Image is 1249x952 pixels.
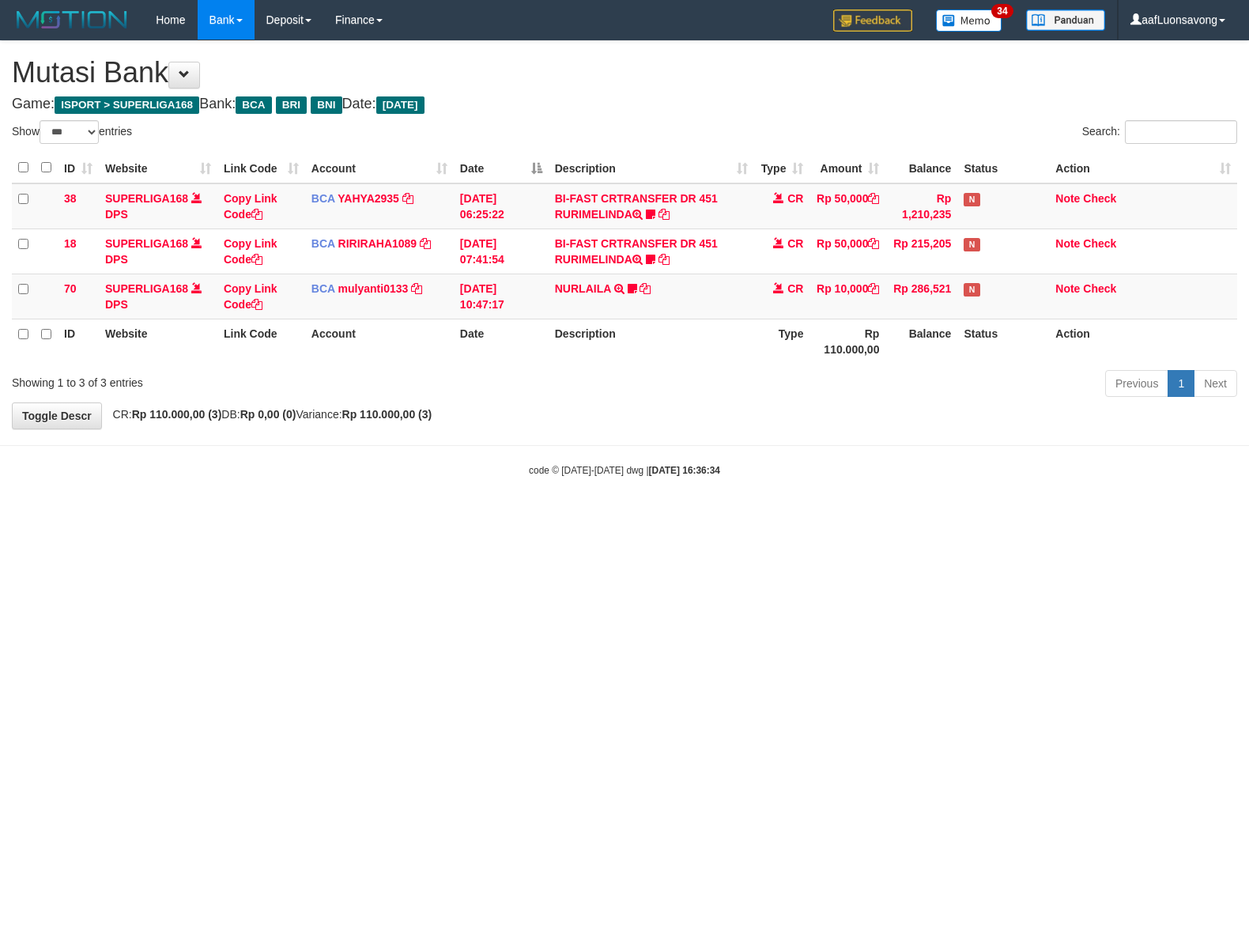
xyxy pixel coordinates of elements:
[311,192,335,205] span: BCA
[338,237,417,250] a: RIRIRAHA1089
[754,153,809,183] th: Type: activate to sort column ascending
[12,57,1237,89] h1: Mutasi Bank
[64,237,77,250] span: 18
[454,319,549,364] th: Date
[658,208,670,221] a: Copy BI-FAST CRTRANSFER DR 451 RURIMELINDA to clipboard
[99,229,217,274] td: DPS
[99,274,217,319] td: DPS
[376,96,425,114] span: [DATE]
[649,465,720,476] strong: [DATE] 16:36:34
[1125,120,1237,144] input: Search:
[640,282,651,295] a: Copy NURLAILA to clipboard
[787,282,803,295] span: CR
[868,192,879,205] a: Copy Rp 50,000 to clipboard
[454,274,549,319] td: [DATE] 10:47:17
[454,183,549,229] td: [DATE] 06:25:22
[787,192,803,205] span: CR
[868,237,879,250] a: Copy Rp 50,000 to clipboard
[224,192,277,221] a: Copy Link Code
[454,153,549,183] th: Date: activate to sort column descending
[420,237,431,250] a: Copy RIRIRAHA1089 to clipboard
[1105,370,1168,397] a: Previous
[224,282,277,311] a: Copy Link Code
[12,368,508,391] div: Showing 1 to 3 of 3 entries
[1049,153,1237,183] th: Action: activate to sort column ascending
[311,282,335,295] span: BCA
[276,96,307,114] span: BRI
[549,153,755,183] th: Description: activate to sort column ascending
[1055,282,1080,295] a: Note
[833,9,912,32] img: Feedback.jpg
[132,408,222,421] strong: Rp 110.000,00 (3)
[658,253,670,266] a: Copy BI-FAST CRTRANSFER DR 451 RURIMELINDA to clipboard
[305,319,454,364] th: Account
[454,229,549,274] td: [DATE] 07:41:54
[105,408,432,421] span: CR: DB: Variance:
[342,408,432,421] strong: Rp 110.000,00 (3)
[58,319,99,364] th: ID
[885,153,957,183] th: Balance
[549,229,755,274] td: BI-FAST CRTRANSFER DR 451 RURIMELINDA
[991,4,1013,18] span: 34
[936,9,1002,32] img: Button%20Memo.svg
[105,192,188,205] a: SUPERLIGA168
[964,283,979,297] span: Has Note
[868,282,879,295] a: Copy Rp 10,000 to clipboard
[402,192,413,205] a: Copy YAHYA2935 to clipboard
[964,193,979,206] span: Has Note
[1083,192,1116,205] a: Check
[58,153,99,183] th: ID: activate to sort column ascending
[957,319,1049,364] th: Status
[885,229,957,274] td: Rp 215,205
[1082,120,1237,144] label: Search:
[40,120,99,144] select: Showentries
[305,153,454,183] th: Account: activate to sort column ascending
[555,282,611,295] a: NURLAILA
[529,465,720,476] small: code © [DATE]-[DATE] dwg |
[311,96,341,114] span: BNI
[217,153,305,183] th: Link Code: activate to sort column ascending
[809,274,885,319] td: Rp 10,000
[105,237,188,250] a: SUPERLIGA168
[964,238,979,251] span: Has Note
[338,192,399,205] a: YAHYA2935
[549,183,755,229] td: BI-FAST CRTRANSFER DR 451 RURIMELINDA
[1049,319,1237,364] th: Action
[12,402,102,429] a: Toggle Descr
[12,120,132,144] label: Show entries
[809,183,885,229] td: Rp 50,000
[236,96,271,114] span: BCA
[64,192,77,205] span: 38
[12,8,132,32] img: MOTION_logo.png
[1168,370,1194,397] a: 1
[787,237,803,250] span: CR
[549,319,755,364] th: Description
[1055,192,1080,205] a: Note
[957,153,1049,183] th: Status
[809,229,885,274] td: Rp 50,000
[809,319,885,364] th: Rp 110.000,00
[12,96,1237,112] h4: Game: Bank: Date:
[217,319,305,364] th: Link Code
[105,282,188,295] a: SUPERLIGA168
[338,282,409,295] a: mulyanti0133
[885,319,957,364] th: Balance
[1083,237,1116,250] a: Check
[411,282,422,295] a: Copy mulyanti0133 to clipboard
[1194,370,1237,397] a: Next
[99,319,217,364] th: Website
[99,183,217,229] td: DPS
[64,282,77,295] span: 70
[99,153,217,183] th: Website: activate to sort column ascending
[754,319,809,364] th: Type
[240,408,296,421] strong: Rp 0,00 (0)
[885,274,957,319] td: Rp 286,521
[1083,282,1116,295] a: Check
[224,237,277,266] a: Copy Link Code
[1055,237,1080,250] a: Note
[311,237,335,250] span: BCA
[885,183,957,229] td: Rp 1,210,235
[809,153,885,183] th: Amount: activate to sort column ascending
[55,96,199,114] span: ISPORT > SUPERLIGA168
[1026,9,1105,31] img: panduan.png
